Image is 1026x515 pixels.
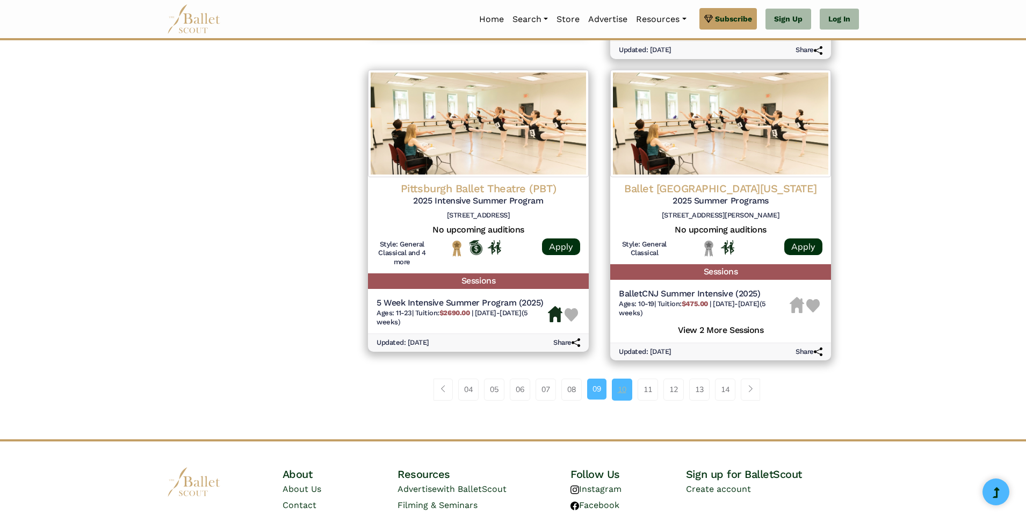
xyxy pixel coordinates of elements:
[377,309,412,317] span: Ages: 11-23
[663,379,684,400] a: 12
[368,273,589,289] h5: Sessions
[790,297,804,313] img: Housing Unavailable
[283,484,321,494] a: About Us
[784,238,822,255] a: Apply
[377,224,580,236] h5: No upcoming auditions
[458,379,479,400] a: 04
[587,379,606,399] a: 09
[508,8,552,31] a: Search
[377,298,548,309] h5: 5 Week Intensive Summer Program (2025)
[619,300,654,308] span: Ages: 10-19
[475,8,508,31] a: Home
[619,46,671,55] h6: Updated: [DATE]
[484,379,504,400] a: 05
[619,224,822,236] h5: No upcoming auditions
[721,240,734,254] img: In Person
[377,338,429,347] h6: Updated: [DATE]
[433,379,766,400] nav: Page navigation example
[638,379,658,400] a: 11
[619,347,671,357] h6: Updated: [DATE]
[820,9,859,30] a: Log In
[796,46,822,55] h6: Share
[398,484,507,494] a: Advertisewith BalletScout
[689,379,710,400] a: 13
[619,300,790,318] h6: | |
[377,211,580,220] h6: [STREET_ADDRESS]
[398,500,478,510] a: Filming & Seminars
[699,8,757,30] a: Subscribe
[796,347,822,357] h6: Share
[368,70,589,177] img: Logo
[570,467,686,481] h4: Follow Us
[570,485,579,494] img: instagram logo
[552,8,584,31] a: Store
[377,309,548,327] h6: | |
[619,288,790,300] h5: BalletCNJ Summer Intensive (2025)
[561,379,582,400] a: 08
[610,70,831,177] img: Logo
[619,300,766,317] span: [DATE]-[DATE] (5 weeks)
[377,240,428,267] h6: Style: General Classical and 4 more
[167,467,221,497] img: logo
[565,308,578,322] img: Heart
[765,9,811,30] a: Sign Up
[619,211,822,220] h6: [STREET_ADDRESS][PERSON_NAME]
[542,238,580,255] a: Apply
[469,240,482,255] img: Offers Scholarship
[570,500,619,510] a: Facebook
[584,8,632,31] a: Advertise
[806,299,820,313] img: Heart
[510,379,530,400] a: 06
[377,182,580,195] h4: Pittsburgh Ballet Theatre (PBT)
[610,264,831,280] h5: Sessions
[686,467,859,481] h4: Sign up for BalletScout
[657,300,710,308] span: Tuition:
[398,467,570,481] h4: Resources
[682,300,708,308] b: $475.00
[437,484,507,494] span: with BalletScout
[450,240,464,257] img: National
[283,500,316,510] a: Contact
[570,484,622,494] a: Instagram
[439,309,469,317] b: $2690.00
[283,467,398,481] h4: About
[415,309,472,317] span: Tuition:
[702,240,716,257] img: Local
[704,13,713,25] img: gem.svg
[619,322,822,336] h5: View 2 More Sessions
[619,195,822,207] h5: 2025 Summer Programs
[553,338,580,347] h6: Share
[488,240,501,254] img: In Person
[632,8,690,31] a: Resources
[377,309,528,326] span: [DATE]-[DATE] (5 weeks)
[612,379,632,400] a: 10
[536,379,556,400] a: 07
[619,240,670,258] h6: Style: General Classical
[715,379,735,400] a: 14
[715,13,752,25] span: Subscribe
[619,182,822,195] h4: Ballet [GEOGRAPHIC_DATA][US_STATE]
[377,195,580,207] h5: 2025 Intensive Summer Program
[686,484,751,494] a: Create account
[548,306,562,322] img: Housing Available
[570,502,579,510] img: facebook logo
